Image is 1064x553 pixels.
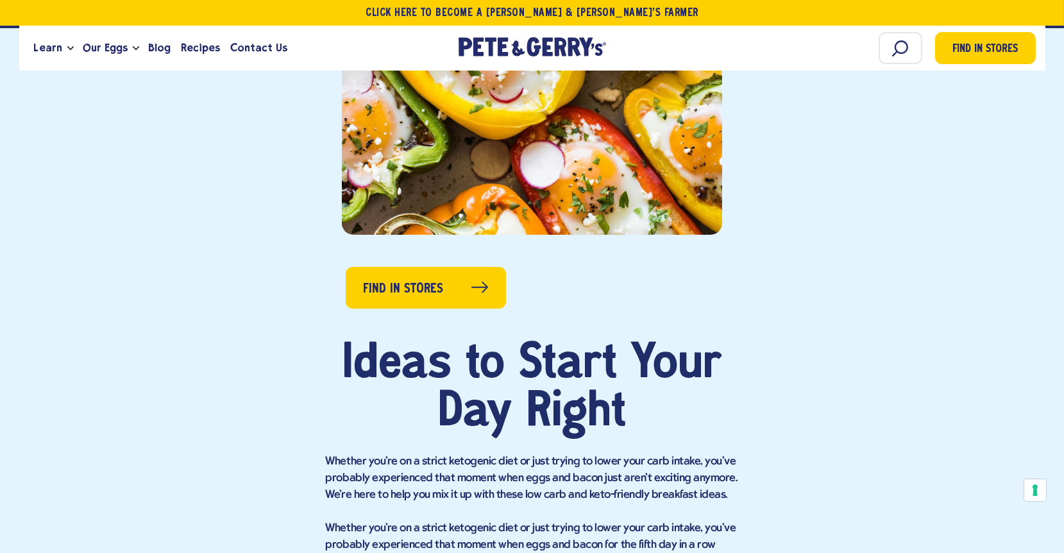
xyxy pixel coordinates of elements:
a: Find in Stores [935,32,1036,64]
span: Learn [34,40,62,56]
span: Contact Us [230,40,287,56]
input: Search [879,32,922,64]
a: Find in Stores [346,267,506,309]
h1: Ideas to Start Your Day Right [326,341,739,437]
a: Blog [143,31,176,65]
span: Find in Stores [952,41,1018,58]
a: Learn [29,31,67,65]
a: Recipes [176,31,225,65]
span: Find in Stores [363,279,443,299]
span: Blog [148,40,171,56]
a: Our Eggs [78,31,133,65]
p: Whether you're on a strict ketogenic diet or just trying to lower your carb intake, you've probab... [326,454,739,504]
button: Your consent preferences for tracking technologies [1024,479,1046,501]
button: Open the dropdown menu for Our Eggs [133,46,139,51]
span: Recipes [181,40,220,56]
span: Our Eggs [83,40,128,56]
a: Contact Us [225,31,292,65]
button: Open the dropdown menu for Learn [67,46,74,51]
